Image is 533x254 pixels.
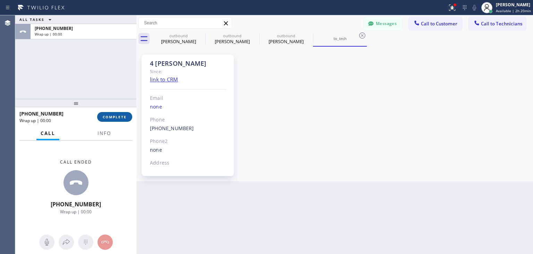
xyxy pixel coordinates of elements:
span: Call ended [60,159,92,165]
button: Messages [364,17,402,30]
div: Shirley Dean [206,31,259,47]
button: Mute [39,235,54,250]
div: to_tech [314,36,366,41]
div: Address [150,159,226,167]
span: Available | 2h 20min [496,8,531,13]
a: [PHONE_NUMBER] [150,125,194,132]
button: Open dialpad [78,235,93,250]
span: [PHONE_NUMBER] [35,25,73,31]
span: Call [41,130,55,136]
div: Shirley Dean [260,31,312,47]
span: Call to Technicians [481,21,522,27]
div: none [150,103,226,111]
div: [PERSON_NAME] [496,2,531,8]
input: Search [139,17,232,29]
button: Open directory [59,235,74,250]
div: [PERSON_NAME] [260,38,312,45]
span: COMPLETE [103,114,127,119]
span: [PHONE_NUMBER] [19,110,64,117]
button: COMPLETE [97,112,132,122]
button: Call to Customer [409,17,462,30]
div: Phone [150,116,226,124]
div: Shirley Dean [152,31,205,47]
span: Wrap up | 00:00 [19,118,51,124]
button: Call to Technicians [469,17,526,30]
button: ALL TASKS [15,15,58,24]
div: Phone2 [150,137,226,145]
a: link to CRM [150,76,178,83]
div: 4 [PERSON_NAME] [150,59,226,68]
div: outbound [206,33,259,38]
button: Info [93,127,115,140]
button: Mute [469,3,479,13]
button: Hang up [98,235,113,250]
div: [PERSON_NAME] [206,38,259,45]
span: Info [98,130,111,136]
span: [PHONE_NUMBER] [51,200,101,208]
span: ALL TASKS [19,17,44,22]
div: Since: [150,68,226,76]
div: [PERSON_NAME] [152,38,205,45]
div: Email [150,94,226,102]
button: Call [36,127,59,140]
span: Wrap up | 00:00 [35,32,62,37]
div: outbound [260,33,312,38]
span: Call to Customer [421,21,457,27]
span: Wrap up | 00:00 [60,209,92,215]
div: outbound [152,33,205,38]
div: none [150,146,226,154]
